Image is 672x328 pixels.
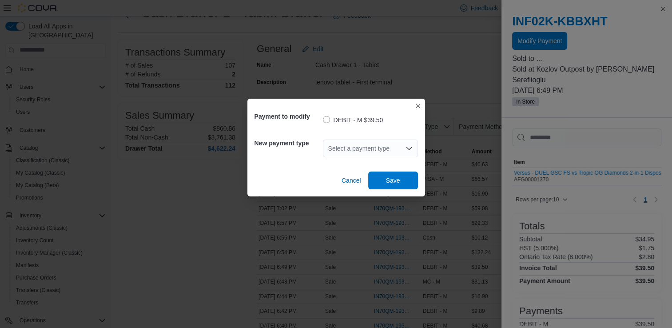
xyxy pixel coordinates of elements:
h5: Payment to modify [254,108,321,125]
input: Accessible screen reader label [328,143,329,154]
button: Cancel [338,172,365,189]
label: DEBIT - M $39.50 [323,115,383,125]
button: Open list of options [406,145,413,152]
span: Save [386,176,400,185]
span: Cancel [342,176,361,185]
button: Closes this modal window [413,100,423,111]
button: Save [368,172,418,189]
h5: New payment type [254,134,321,152]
